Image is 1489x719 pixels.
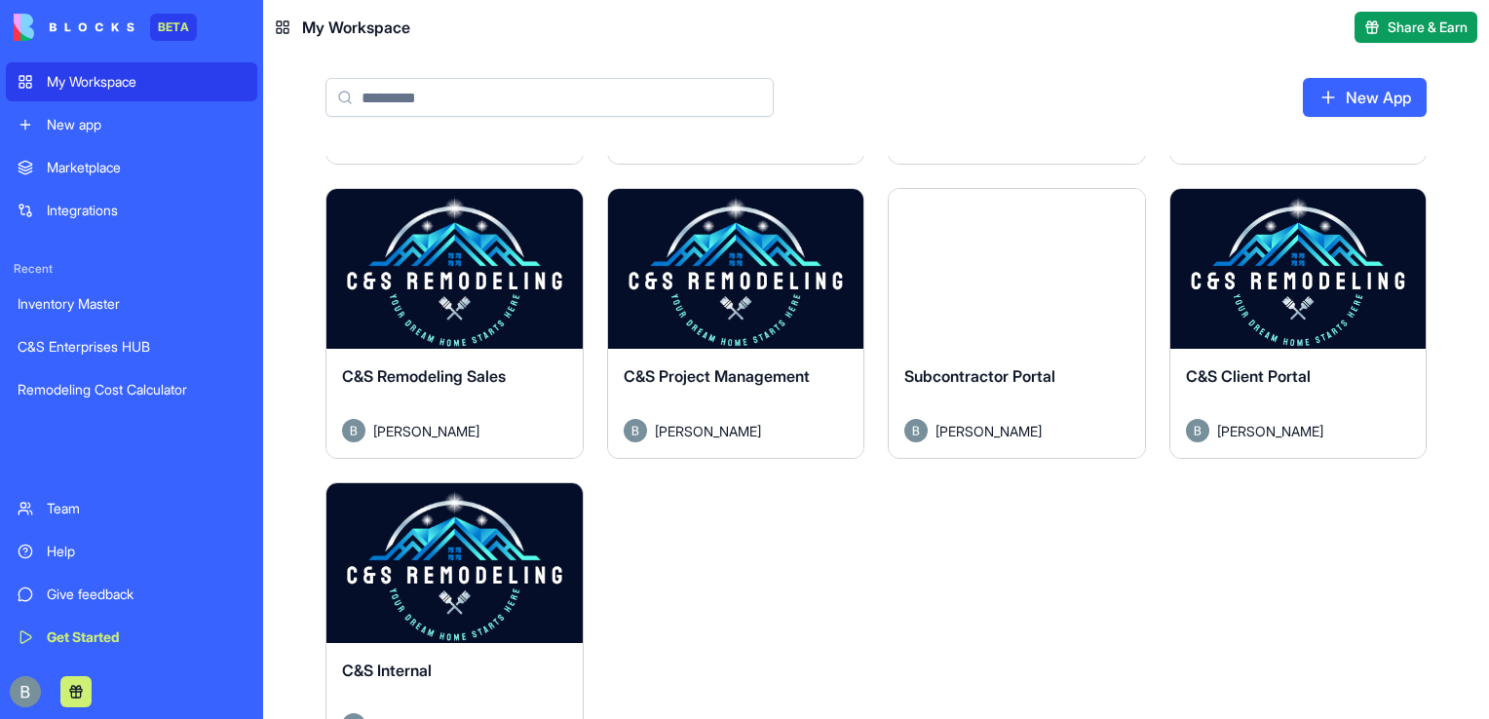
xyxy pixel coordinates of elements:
[6,489,257,528] a: Team
[607,188,865,459] a: C&S Project ManagementAvatar[PERSON_NAME]
[18,294,246,314] div: Inventory Master
[342,419,365,442] img: Avatar
[150,14,197,41] div: BETA
[47,115,246,134] div: New app
[6,532,257,571] a: Help
[47,627,246,647] div: Get Started
[373,421,479,441] span: [PERSON_NAME]
[47,201,246,220] div: Integrations
[6,370,257,409] a: Remodeling Cost Calculator
[888,188,1146,459] a: Subcontractor PortalAvatar[PERSON_NAME]
[47,542,246,561] div: Help
[6,261,257,277] span: Recent
[655,421,761,441] span: [PERSON_NAME]
[1217,421,1323,441] span: [PERSON_NAME]
[624,366,810,386] span: C&S Project Management
[6,575,257,614] a: Give feedback
[302,16,410,39] span: My Workspace
[10,676,41,707] img: ACg8ocIug40qN1SCXJiinWdltW7QsPxROn8ZAVDlgOtPD8eQfXIZmw=s96-c
[342,661,432,680] span: C&S Internal
[1303,78,1427,117] a: New App
[14,14,134,41] img: logo
[6,618,257,657] a: Get Started
[47,585,246,604] div: Give feedback
[342,366,506,386] span: C&S Remodeling Sales
[18,380,246,399] div: Remodeling Cost Calculator
[935,421,1042,441] span: [PERSON_NAME]
[18,337,246,357] div: C&S Enterprises HUB
[1169,188,1428,459] a: C&S Client PortalAvatar[PERSON_NAME]
[47,499,246,518] div: Team
[6,62,257,101] a: My Workspace
[624,419,647,442] img: Avatar
[325,188,584,459] a: C&S Remodeling SalesAvatar[PERSON_NAME]
[47,158,246,177] div: Marketplace
[6,284,257,323] a: Inventory Master
[904,366,1055,386] span: Subcontractor Portal
[1186,419,1209,442] img: Avatar
[6,327,257,366] a: C&S Enterprises HUB
[1186,366,1311,386] span: C&S Client Portal
[6,191,257,230] a: Integrations
[904,419,928,442] img: Avatar
[47,72,246,92] div: My Workspace
[6,105,257,144] a: New app
[6,148,257,187] a: Marketplace
[1355,12,1477,43] button: Share & Earn
[1388,18,1468,37] span: Share & Earn
[14,14,197,41] a: BETA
